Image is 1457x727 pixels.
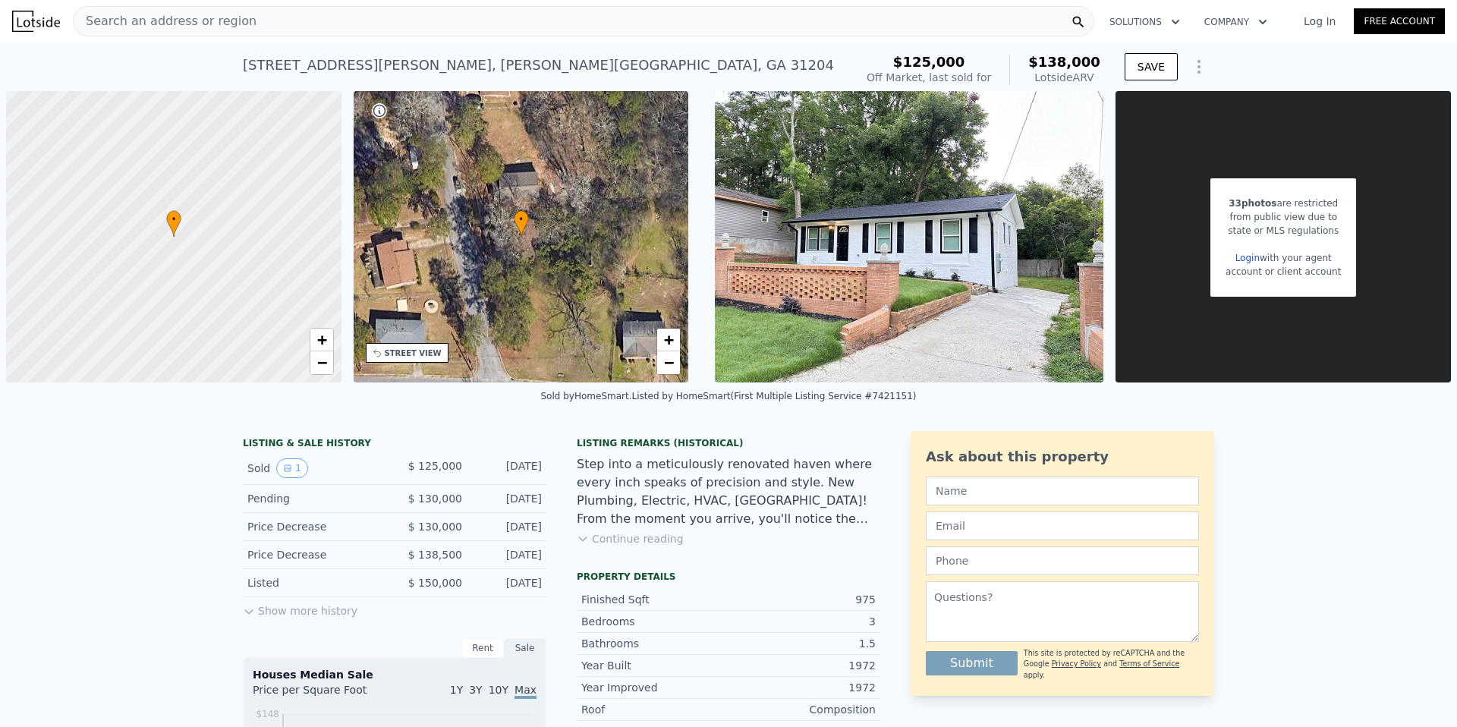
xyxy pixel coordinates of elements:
div: [DATE] [474,575,542,590]
div: Listed [247,575,382,590]
span: • [514,212,529,226]
button: Company [1192,8,1279,36]
span: 10Y [489,684,508,696]
div: 975 [728,592,876,607]
a: Privacy Policy [1052,659,1101,668]
div: STREET VIEW [385,348,442,359]
tspan: $148 [256,709,279,719]
button: Continue reading [577,531,684,546]
div: [DATE] [474,491,542,506]
div: 3 [728,614,876,629]
div: This site is protected by reCAPTCHA and the Google and apply. [1024,648,1199,681]
input: Phone [926,546,1199,575]
button: SAVE [1125,53,1178,80]
div: Sold [247,458,382,478]
a: Zoom in [310,329,333,351]
span: 33 photos [1229,198,1276,209]
a: Zoom in [657,329,680,351]
div: Houses Median Sale [253,667,537,682]
span: − [316,353,326,372]
div: Year Improved [581,680,728,695]
div: from public view due to [1226,210,1341,224]
div: [DATE] [474,547,542,562]
div: Price per Square Foot [253,682,395,707]
div: LISTING & SALE HISTORY [243,437,546,452]
span: $125,000 [893,54,965,70]
span: $138,000 [1028,54,1100,70]
button: Show more history [243,597,357,618]
span: $ 125,000 [408,460,462,472]
span: $ 138,500 [408,549,462,561]
a: Terms of Service [1119,659,1179,668]
a: Zoom out [657,351,680,374]
div: state or MLS regulations [1226,224,1341,238]
div: Sale [504,638,546,658]
div: Year Built [581,658,728,673]
div: account or client account [1226,265,1341,279]
span: + [316,330,326,349]
div: Roof [581,702,728,717]
input: Email [926,511,1199,540]
button: Submit [926,651,1018,675]
div: Lotside ARV [1028,70,1100,85]
div: 1972 [728,680,876,695]
div: Finished Sqft [581,592,728,607]
span: 3Y [469,684,482,696]
span: $ 130,000 [408,521,462,533]
div: Listing Remarks (Historical) [577,437,880,449]
div: Price Decrease [247,519,382,534]
button: Show Options [1184,52,1214,82]
div: Price Decrease [247,547,382,562]
div: Sold by HomeSmart . [540,391,631,401]
span: 1Y [450,684,463,696]
span: Max [515,684,537,699]
div: are restricted [1226,197,1341,210]
span: with your agent [1260,253,1332,263]
a: Log In [1285,14,1354,29]
button: View historical data [276,458,308,478]
span: $ 130,000 [408,493,462,505]
div: [STREET_ADDRESS][PERSON_NAME] , [PERSON_NAME][GEOGRAPHIC_DATA] , GA 31204 [243,55,834,76]
a: Free Account [1354,8,1445,34]
div: Step into a meticulously renovated haven where every inch speaks of precision and style. New Plum... [577,455,880,528]
div: [DATE] [474,519,542,534]
span: Search an address or region [74,12,256,30]
input: Name [926,477,1199,505]
span: $ 150,000 [408,577,462,589]
a: Login [1235,253,1260,263]
div: Rent [461,638,504,658]
img: Lotside [12,11,60,32]
div: 1.5 [728,636,876,651]
div: • [514,210,529,237]
div: Bathrooms [581,636,728,651]
a: Zoom out [310,351,333,374]
div: Pending [247,491,382,506]
div: [DATE] [474,458,542,478]
div: Bedrooms [581,614,728,629]
div: Composition [728,702,876,717]
button: Solutions [1097,8,1192,36]
div: • [166,210,181,237]
span: • [166,212,181,226]
div: Property details [577,571,880,583]
img: Sale: 140756760 Parcel: 12826943 [715,91,1103,382]
div: Off Market, last sold for [867,70,991,85]
div: Ask about this property [926,446,1199,467]
div: Listed by HomeSmart (First Multiple Listing Service #7421151) [632,391,917,401]
span: + [664,330,674,349]
div: 1972 [728,658,876,673]
span: − [664,353,674,372]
